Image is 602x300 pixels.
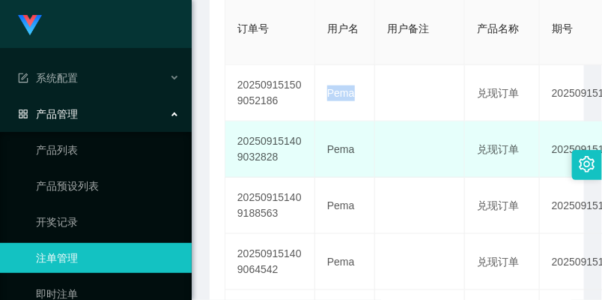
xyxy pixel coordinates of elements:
span: 系统配置 [18,72,78,84]
i: 图标: setting [579,156,595,172]
td: 202509151409032828 [225,121,315,178]
td: Pema [315,121,375,178]
td: 202509151409188563 [225,178,315,234]
td: 兑现订单 [465,65,540,121]
span: 产品管理 [18,108,78,120]
td: 兑现订单 [465,178,540,234]
a: 产品列表 [36,135,180,165]
a: 开奖记录 [36,207,180,237]
span: 订单号 [237,22,269,34]
i: 图标: form [18,73,28,83]
img: logo.9652507e.png [18,15,42,36]
i: 图标: appstore-o [18,109,28,119]
a: 注单管理 [36,243,180,273]
td: Pema [315,234,375,290]
a: 产品预设列表 [36,171,180,201]
td: Pema [315,65,375,121]
td: 202509151509052186 [225,65,315,121]
span: 用户备注 [387,22,429,34]
td: 202509151409064542 [225,234,315,290]
td: 兑现订单 [465,234,540,290]
span: 用户名 [327,22,359,34]
span: 产品名称 [477,22,519,34]
span: 期号 [552,22,573,34]
td: Pema [315,178,375,234]
td: 兑现订单 [465,121,540,178]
